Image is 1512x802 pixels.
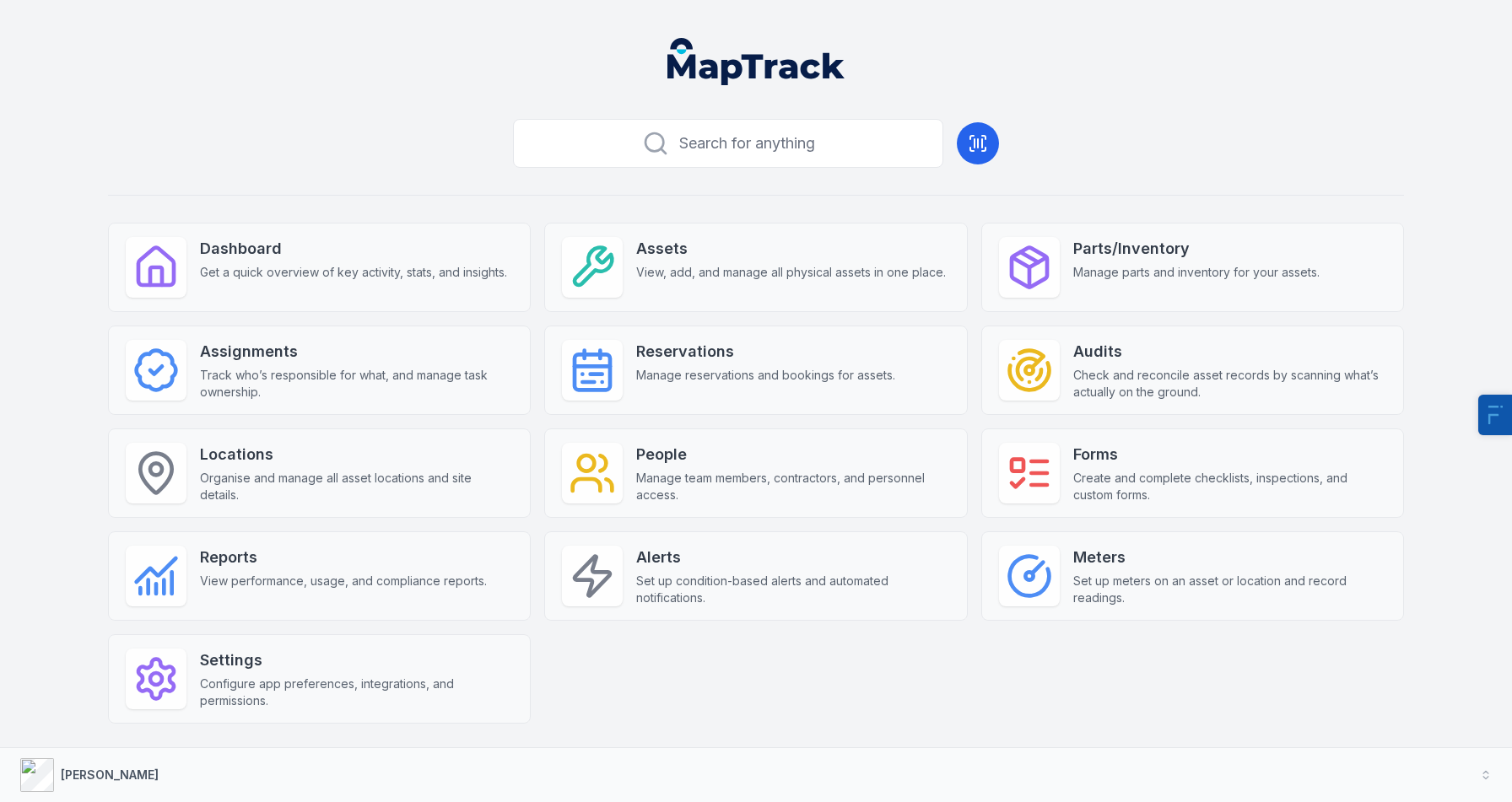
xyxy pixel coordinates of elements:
[200,470,513,503] span: Organise and manage all asset locations and site details.
[544,428,967,518] a: PeopleManage team members, contractors, and personnel access.
[1073,470,1386,503] span: Create and complete checklists, inspections, and custom forms.
[1073,573,1386,606] span: Set up meters on an asset or location and record readings.
[1073,340,1386,363] strong: Audits
[636,470,949,503] span: Manage team members, contractors, and personnel access.
[1073,237,1320,261] strong: Parts/Inventory
[679,132,815,155] span: Search for anything
[1073,264,1320,281] span: Manage parts and inventory for your assets.
[108,634,531,724] a: SettingsConfigure app preferences, integrations, and permissions.
[108,531,531,621] a: ReportsView performance, usage, and compliance reports.
[108,428,531,518] a: LocationsOrganise and manage all asset locations and site details.
[513,119,943,168] button: Search for anything
[1073,546,1386,569] strong: Meters
[200,676,513,709] span: Configure app preferences, integrations, and permissions.
[636,443,949,466] strong: People
[636,546,949,569] strong: Alerts
[640,38,872,85] nav: Global
[108,326,531,415] a: AssignmentsTrack who’s responsible for what, and manage task ownership.
[544,223,967,312] a: AssetsView, add, and manage all physical assets in one place.
[636,264,946,281] span: View, add, and manage all physical assets in one place.
[636,237,946,261] strong: Assets
[981,326,1404,415] a: AuditsCheck and reconcile asset records by scanning what’s actually on the ground.
[200,443,513,466] strong: Locations
[1073,367,1386,401] span: Check and reconcile asset records by scanning what’s actually on the ground.
[200,237,507,261] strong: Dashboard
[636,573,949,606] span: Set up condition-based alerts and automated notifications.
[200,546,487,569] strong: Reports
[61,767,159,782] strong: [PERSON_NAME]
[981,223,1404,312] a: Parts/InventoryManage parts and inventory for your assets.
[108,223,531,312] a: DashboardGet a quick overview of key activity, stats, and insights.
[981,531,1404,621] a: MetersSet up meters on an asset or location and record readings.
[200,649,513,672] strong: Settings
[200,367,513,401] span: Track who’s responsible for what, and manage task ownership.
[200,264,507,281] span: Get a quick overview of key activity, stats, and insights.
[200,340,513,363] strong: Assignments
[1073,443,1386,466] strong: Forms
[200,573,487,589] span: View performance, usage, and compliance reports.
[636,367,895,384] span: Manage reservations and bookings for assets.
[544,531,967,621] a: AlertsSet up condition-based alerts and automated notifications.
[636,340,895,363] strong: Reservations
[981,428,1404,518] a: FormsCreate and complete checklists, inspections, and custom forms.
[544,326,967,415] a: ReservationsManage reservations and bookings for assets.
